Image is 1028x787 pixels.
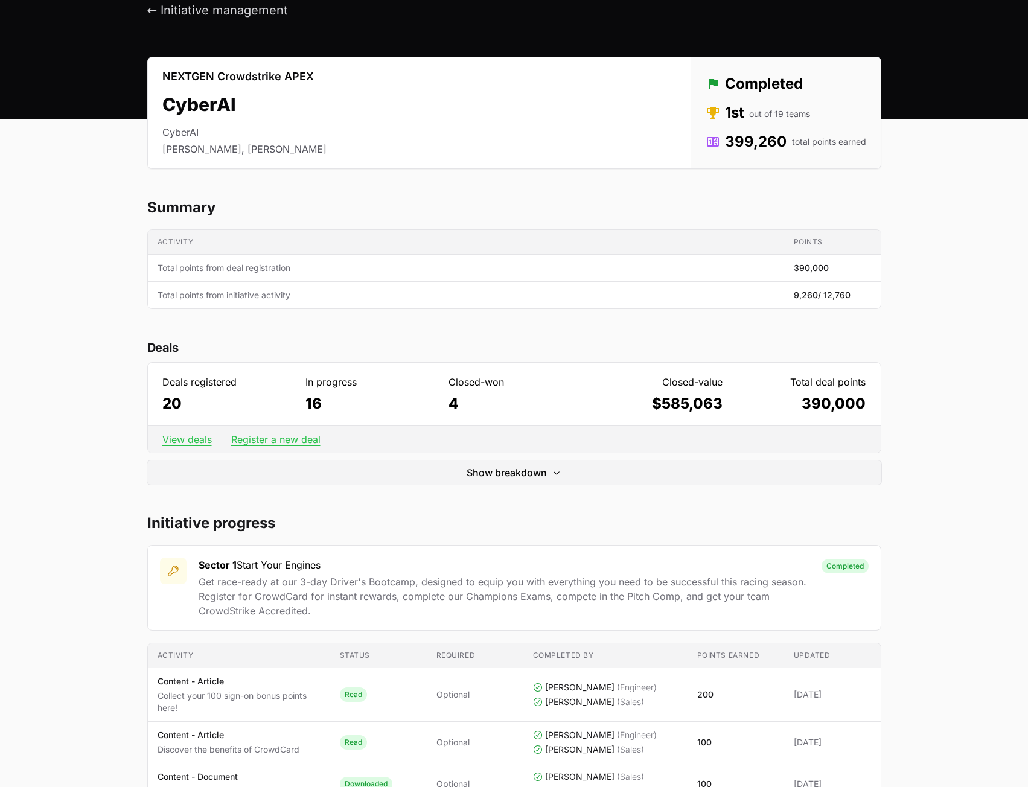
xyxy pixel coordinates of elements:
[162,433,212,445] a: View deals
[148,230,784,255] th: Activity
[523,643,688,668] th: Completed by
[158,729,299,741] p: Content - Article
[735,394,866,413] dd: 390,000
[467,465,547,480] span: Show breakdown
[147,3,289,18] button: ← Initiative management
[162,375,293,389] dt: Deals registered
[784,230,881,255] th: Points
[697,689,714,701] p: 200
[545,696,615,708] span: [PERSON_NAME]
[706,132,866,151] dd: 399,260
[552,468,561,477] svg: Expand/Collapse
[449,394,579,413] dd: 4
[147,460,881,485] button: Show breakdownExpand/Collapse
[545,729,615,741] span: [PERSON_NAME]
[792,136,866,148] span: total points earned
[162,69,327,84] p: NEXTGEN Crowdstrike APEX
[158,744,299,756] p: Discover the benefits of CrowdCard
[199,558,809,572] h3: Start Your Engines
[617,771,644,783] span: (Sales)
[199,575,809,618] p: Get race-ready at our 3-day Driver's Bootcamp, designed to equip you with everything you need to ...
[305,394,436,413] dd: 16
[436,689,470,701] span: Optional
[147,57,881,169] section: CyberAI's details
[545,681,615,693] span: [PERSON_NAME]
[147,198,881,217] h2: Summary
[147,198,881,309] section: CyberAI's progress summary
[617,681,657,693] span: (Engineer)
[784,643,881,668] th: Updated
[158,771,299,783] p: Content - Document
[449,375,579,389] dt: Closed-won
[706,74,866,94] dd: Completed
[545,771,615,783] span: [PERSON_NAME]
[158,289,774,301] span: Total points from initiative activity
[794,689,871,701] span: [DATE]
[794,262,829,274] span: 390,000
[162,125,327,139] li: CyberAI
[794,289,851,301] span: 9,260
[688,643,784,668] th: Points earned
[697,736,712,748] p: 100
[617,729,657,741] span: (Engineer)
[231,433,321,445] a: Register a new deal
[818,290,851,300] span: / 12,760
[735,375,866,389] dt: Total deal points
[592,375,723,389] dt: Closed-value
[617,744,644,756] span: (Sales)
[147,338,881,485] section: Deal statistics
[199,559,237,571] span: Sector 1
[545,744,615,756] span: [PERSON_NAME]
[749,108,810,120] span: out of 19 teams
[617,696,644,708] span: (Sales)
[706,103,866,123] dd: 1st
[330,643,427,668] th: Status
[592,394,723,413] dd: $585,063
[427,643,523,668] th: Required
[162,142,327,156] li: [PERSON_NAME], [PERSON_NAME]
[162,94,327,115] h2: CyberAI
[158,262,774,274] span: Total points from deal registration
[436,736,470,748] span: Optional
[147,338,881,357] h2: Deals
[158,675,321,687] p: Content - Article
[305,375,436,389] dt: In progress
[147,514,881,533] h2: Initiative progress
[162,394,293,413] dd: 20
[158,690,321,714] p: Collect your 100 sign-on bonus points here!
[148,643,330,668] th: Activity
[794,736,871,748] span: [DATE]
